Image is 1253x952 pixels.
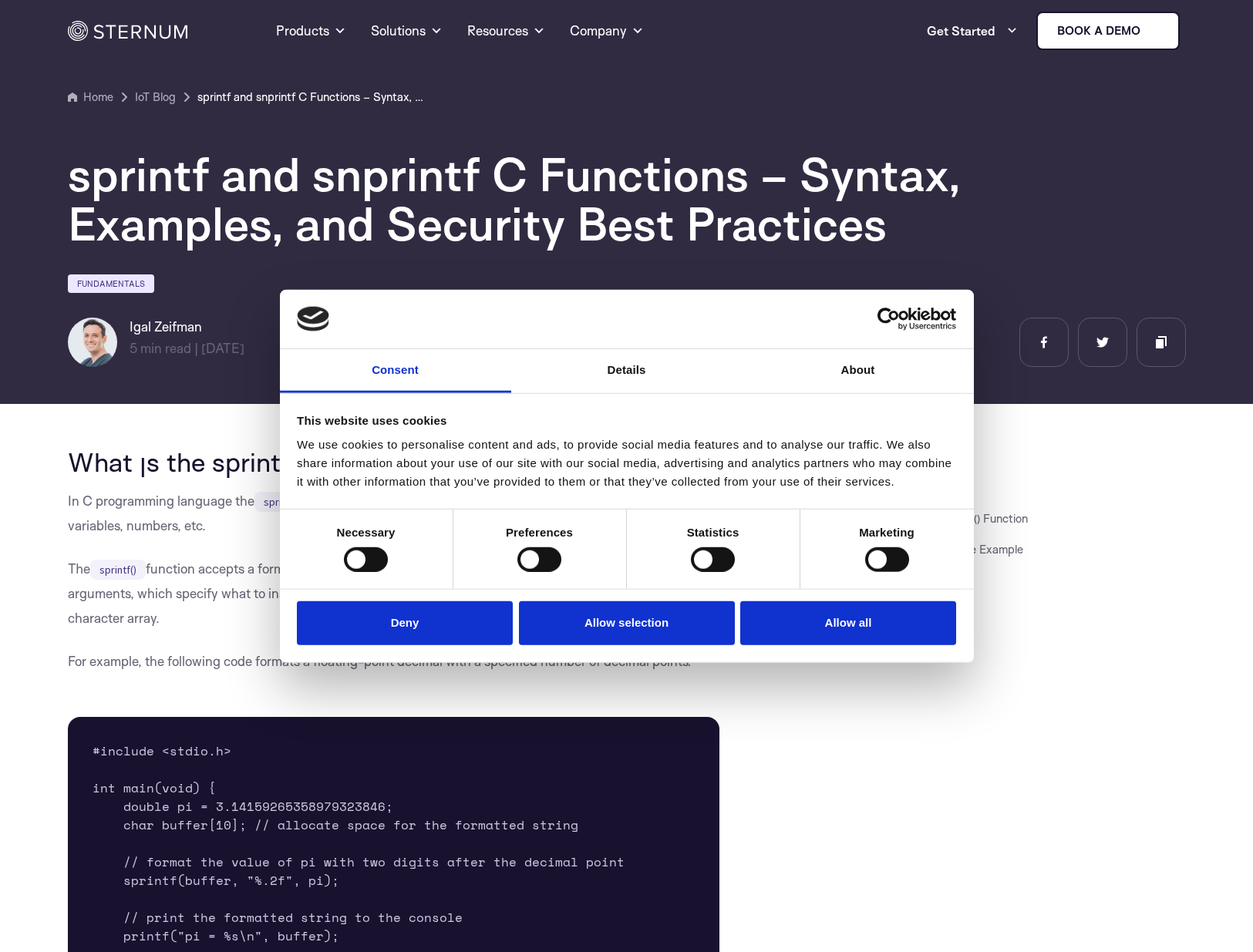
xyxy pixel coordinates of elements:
[927,15,1018,46] a: Get Started
[130,340,198,356] span: min read |
[1147,25,1159,37] img: sternum iot
[297,412,956,430] div: This website uses cookies
[68,274,154,293] a: Fundamentals
[68,318,117,367] img: Igal Zeifman
[740,601,956,645] button: Allow all
[68,447,720,476] h2: What ןs the sprintf() Function
[68,489,720,538] p: In C programming language the function is used for formatting strings through the merger of text ...
[743,349,974,393] a: About
[280,349,511,393] a: Consent
[687,526,739,539] strong: Statistics
[467,3,545,59] a: Resources
[68,150,993,248] h1: sprintf and snprintf C Functions – Syntax, Examples, and Security Best Practices
[297,307,329,331] img: logo
[519,601,735,645] button: Allow selection
[1036,12,1180,50] a: Book a demo
[570,3,644,59] a: Company
[276,3,346,59] a: Products
[371,3,443,59] a: Solutions
[297,436,956,491] div: We use cookies to personalise content and ads, to provide social media features and to analyse ou...
[68,557,720,631] p: The function accepts a format string as its initial argument, followed by a varying number of ext...
[130,318,244,336] h6: Igal Zeifman
[821,308,956,331] a: Usercentrics Cookiebot - opens in a new window
[135,88,176,106] a: IoT Blog
[68,88,113,106] a: Home
[68,649,720,674] p: For example, the following code formats a floating-point decimal with a specified number of decim...
[130,340,137,356] span: 5
[197,88,429,106] a: sprintf and snprintf C Functions – Syntax, Examples, and Security Best Practices
[859,526,914,539] strong: Marketing
[254,492,310,512] code: sprintf()
[790,447,1186,459] h3: JUMP TO SECTION
[337,526,396,539] strong: Necessary
[201,340,244,356] span: [DATE]
[297,601,513,645] button: Deny
[90,560,146,580] code: sprintf()
[506,526,573,539] strong: Preferences
[511,349,743,393] a: Details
